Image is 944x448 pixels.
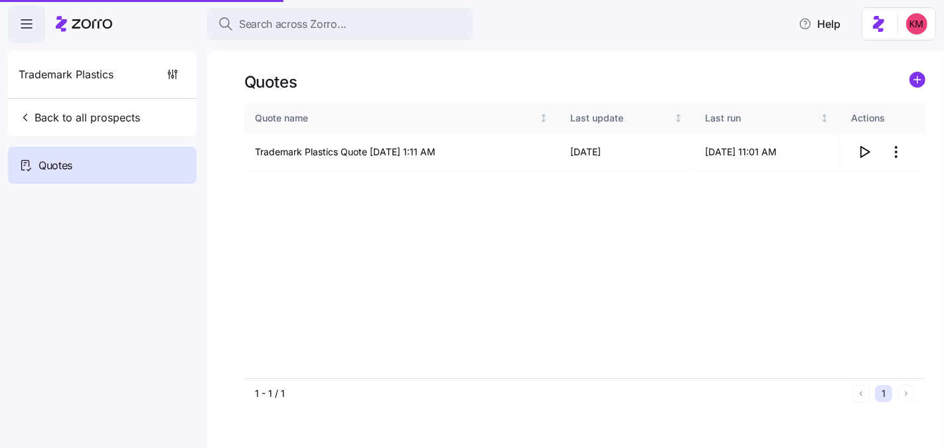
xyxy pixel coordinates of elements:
[705,111,817,125] div: Last run
[207,8,473,40] button: Search across Zorro...
[570,111,672,125] div: Last update
[255,111,537,125] div: Quote name
[909,72,925,88] svg: add icon
[851,111,915,125] div: Actions
[255,387,847,400] div: 1 - 1 / 1
[244,133,560,171] td: Trademark Plastics Quote [DATE] 1:11 AM
[906,13,927,35] img: 8fbd33f679504da1795a6676107ffb9e
[852,385,870,402] button: Previous page
[799,16,840,32] span: Help
[239,16,347,33] span: Search across Zorro...
[244,103,560,133] th: Quote nameNot sorted
[788,11,851,37] button: Help
[694,103,840,133] th: Last runNot sorted
[560,133,694,171] td: [DATE]
[19,66,114,83] span: Trademark Plastics
[8,147,197,184] a: Quotes
[694,133,840,171] td: [DATE] 11:01 AM
[560,103,694,133] th: Last updateNot sorted
[898,385,915,402] button: Next page
[19,110,140,125] span: Back to all prospects
[39,157,72,174] span: Quotes
[13,104,145,131] button: Back to all prospects
[909,72,925,92] a: add icon
[674,113,683,123] div: Not sorted
[820,113,829,123] div: Not sorted
[539,113,548,123] div: Not sorted
[875,385,892,402] button: 1
[244,72,297,92] h1: Quotes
